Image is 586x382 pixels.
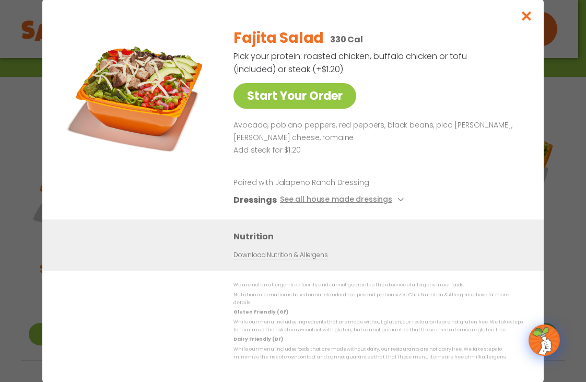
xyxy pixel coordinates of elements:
p: Nutrition information is based on our standard recipes and portion sizes. Click Nutrition & Aller... [233,291,523,307]
p: While our menu includes foods that are made without dairy, our restaurants are not dairy free. We... [233,345,523,361]
strong: Dairy Friendly (DF) [233,336,283,342]
strong: Gluten Friendly (GF) [233,309,288,315]
button: See all house made dressings [280,193,407,206]
a: Download Nutrition & Allergens [233,250,327,260]
h3: Dressings [233,193,277,206]
p: Paired with Jalapeno Ranch Dressing [233,177,427,188]
p: Pick your protein: roasted chicken, buffalo chicken or tofu (included) or steak (+$1.20) [233,50,468,76]
p: 330 Cal [330,33,363,46]
p: Avocado, poblano peppers, red peppers, black beans, pico [PERSON_NAME], [PERSON_NAME] cheese, rom... [233,119,519,144]
p: Add steak for $1.20 [233,144,519,157]
a: Start Your Order [233,83,356,109]
img: Featured product photo for Fajita Salad [66,19,212,166]
p: While our menu includes ingredients that are made without gluten, our restaurants are not gluten ... [233,318,523,334]
h3: Nutrition [233,230,528,243]
p: We are not an allergen free facility and cannot guarantee the absence of allergens in our foods. [233,281,523,289]
img: wpChatIcon [530,326,559,355]
h2: Fajita Salad [233,27,324,49]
